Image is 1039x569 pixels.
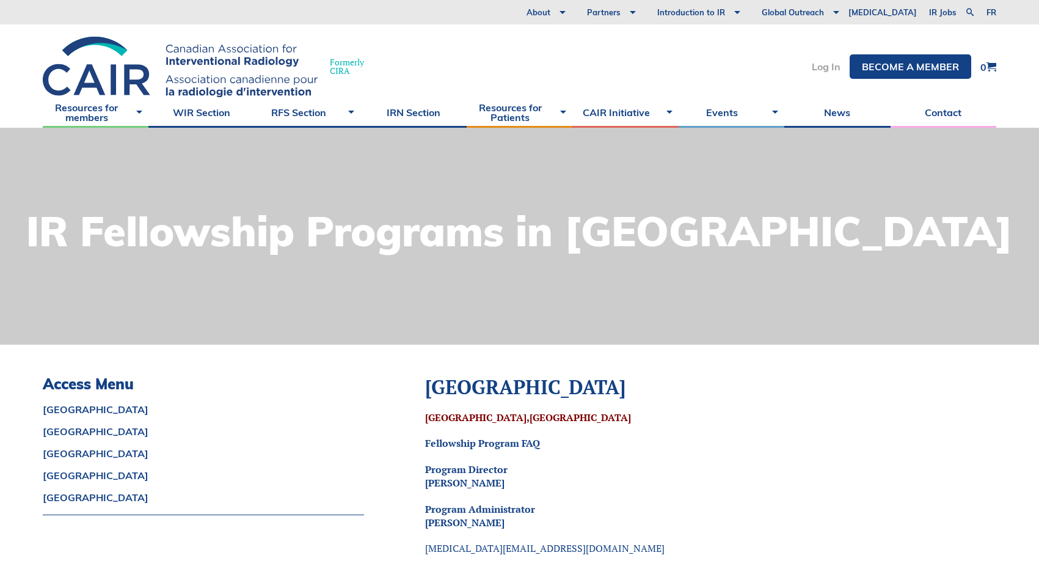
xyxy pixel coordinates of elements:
img: CIRA [43,37,318,97]
a: Log In [812,62,840,72]
a: Contact [891,97,996,128]
b: Program Administrator [PERSON_NAME] [425,502,535,529]
a: [GEOGRAPHIC_DATA] [43,427,364,436]
a: Resources for members [43,97,148,128]
a: CAIR Initiative [572,97,678,128]
b: [GEOGRAPHIC_DATA] [425,374,625,400]
b: [GEOGRAPHIC_DATA], [425,411,530,424]
a: [GEOGRAPHIC_DATA] [43,471,364,480]
a: Events [679,97,784,128]
a: [GEOGRAPHIC_DATA],[GEOGRAPHIC_DATA] [425,411,631,424]
a: [GEOGRAPHIC_DATA] [43,493,364,502]
h3: Access Menu [43,375,364,393]
h1: IR Fellowship Programs in [GEOGRAPHIC_DATA] [26,211,1013,252]
a: FormerlyCIRA [43,37,376,97]
a: IRN Section [360,97,466,128]
b: [GEOGRAPHIC_DATA] [530,411,631,424]
a: fr [986,9,996,17]
a: [GEOGRAPHIC_DATA] [43,449,364,458]
a: WIR Section [148,97,254,128]
p: [MEDICAL_DATA][EMAIL_ADDRESS][DOMAIN_NAME] [425,541,905,555]
a: 0 [980,62,996,72]
a: Fellowship Program FAQ [425,436,540,450]
span: Formerly CIRA [330,58,364,75]
a: Resources for Patients [467,97,572,128]
a: [GEOGRAPHIC_DATA] [43,405,364,414]
a: RFS Section [255,97,360,128]
a: Become a member [850,54,971,79]
b: Program Director [PERSON_NAME] [425,463,508,490]
a: News [784,97,890,128]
